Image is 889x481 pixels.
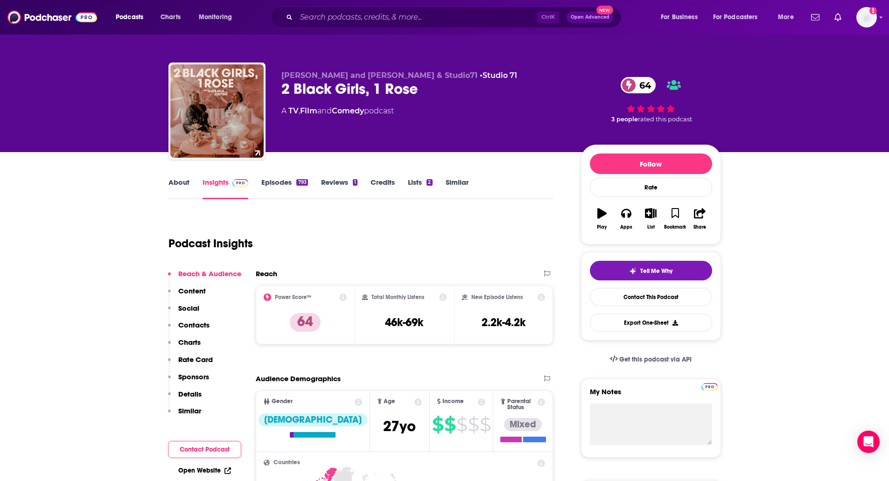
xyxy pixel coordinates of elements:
[154,10,186,25] a: Charts
[771,10,805,25] button: open menu
[384,398,395,404] span: Age
[281,71,477,80] span: [PERSON_NAME] and [PERSON_NAME] & Studio71
[192,10,244,25] button: open menu
[256,269,277,278] h2: Reach
[280,7,630,28] div: Search podcasts, credits, & more...
[7,8,97,26] img: Podchaser - Follow, Share and Rate Podcasts
[597,224,607,230] div: Play
[537,11,559,23] span: Ctrl K
[116,11,143,24] span: Podcasts
[638,202,663,236] button: List
[371,178,395,199] a: Credits
[281,105,394,117] div: A podcast
[272,398,293,404] span: Gender
[590,178,712,197] div: Rate
[178,467,231,474] a: Open Website
[857,431,880,453] div: Open Intercom Messenger
[663,202,687,236] button: Bookmark
[178,390,202,398] p: Details
[168,355,213,372] button: Rate Card
[619,356,692,363] span: Get this podcast via API
[707,10,771,25] button: open menu
[371,294,424,300] h2: Total Monthly Listens
[273,460,300,466] span: Countries
[261,178,308,199] a: Episodes793
[427,179,432,186] div: 2
[178,338,201,347] p: Charts
[701,382,718,390] a: Pro website
[168,178,189,199] a: About
[590,261,712,280] button: tell me why sparkleTell Me Why
[178,269,241,278] p: Reach & Audience
[321,178,357,199] a: Reviews1
[856,7,877,28] img: User Profile
[856,7,877,28] button: Show profile menu
[621,77,656,93] a: 64
[288,106,299,115] a: TV
[256,374,341,383] h2: Audience Demographics
[567,12,614,23] button: Open AdvancedNew
[296,179,308,186] div: 793
[831,9,845,25] a: Show notifications dropdown
[647,224,655,230] div: List
[869,7,877,14] svg: Add a profile image
[504,418,542,431] div: Mixed
[299,106,300,115] span: ,
[661,11,698,24] span: For Business
[701,383,718,390] img: Podchaser Pro
[480,417,490,432] span: $
[614,202,638,236] button: Apps
[778,11,794,24] span: More
[468,417,479,432] span: $
[482,315,525,329] h3: 2.2k-4.2k
[178,304,199,313] p: Social
[259,413,367,426] div: [DEMOGRAPHIC_DATA]
[408,178,432,199] a: Lists2
[471,294,523,300] h2: New Episode Listens
[590,202,614,236] button: Play
[432,417,443,432] span: $
[275,294,311,300] h2: Power Score™
[168,237,253,251] h1: Podcast Insights
[807,9,823,25] a: Show notifications dropdown
[168,338,201,355] button: Charts
[456,417,467,432] span: $
[480,71,517,80] span: •
[178,286,206,295] p: Content
[300,106,317,115] a: Film
[168,286,206,304] button: Content
[385,315,423,329] h3: 46k-69k
[317,106,332,115] span: and
[638,116,692,123] span: rated this podcast
[507,398,536,411] span: Parental Status
[444,417,455,432] span: $
[571,15,609,20] span: Open Advanced
[590,387,712,404] label: My Notes
[353,179,357,186] div: 1
[178,372,209,381] p: Sponsors
[170,64,264,158] img: 2 Black Girls, 1 Rose
[178,355,213,364] p: Rate Card
[596,6,613,14] span: New
[232,179,249,187] img: Podchaser Pro
[178,406,201,415] p: Similar
[168,406,201,424] button: Similar
[203,178,249,199] a: InsightsPodchaser Pro
[590,153,712,174] button: Follow
[109,10,155,25] button: open menu
[296,10,537,25] input: Search podcasts, credits, & more...
[483,71,517,80] a: Studio 71
[687,202,712,236] button: Share
[602,348,700,371] a: Get this podcast via API
[856,7,877,28] span: Logged in as ereardon
[199,11,232,24] span: Monitoring
[161,11,181,24] span: Charts
[168,441,241,458] button: Contact Podcast
[332,106,364,115] a: Comedy
[168,304,199,321] button: Social
[178,321,210,329] p: Contacts
[611,116,638,123] span: 3 people
[713,11,758,24] span: For Podcasters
